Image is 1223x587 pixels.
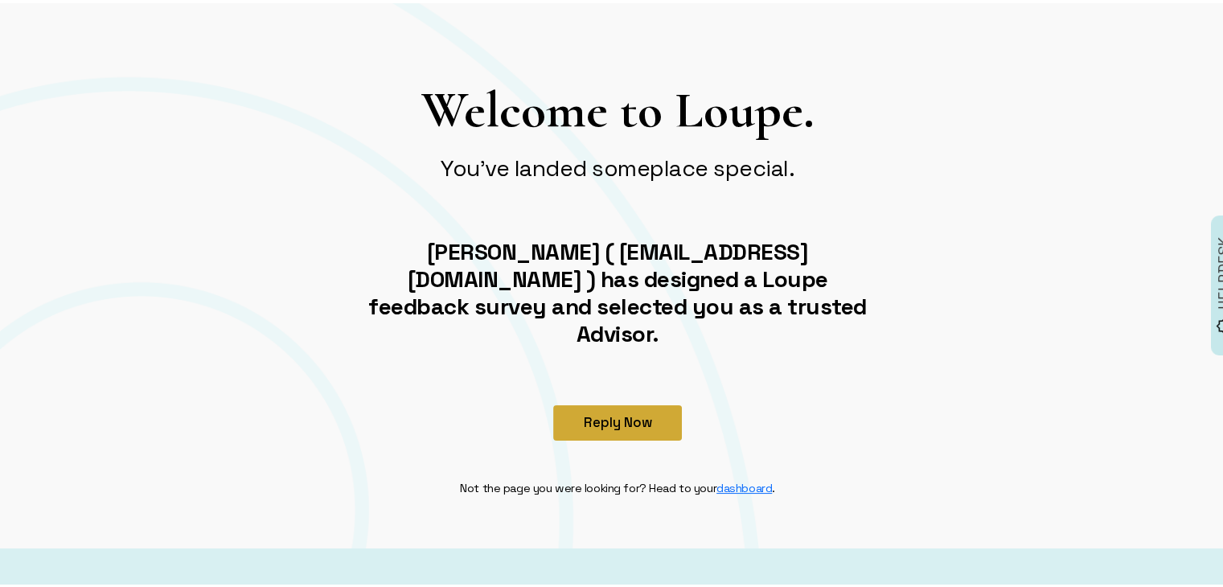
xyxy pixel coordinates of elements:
h1: Welcome to Loupe. [362,76,873,138]
h2: [PERSON_NAME] ( [EMAIL_ADDRESS][DOMAIN_NAME] ) has designed a Loupe feedback survey and selected ... [362,235,873,344]
button: Reply Now [553,402,682,437]
div: Not the page you were looking for? Head to your . [450,476,785,494]
h2: You've landed someplace special. [362,151,873,179]
a: dashboard [716,478,772,492]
